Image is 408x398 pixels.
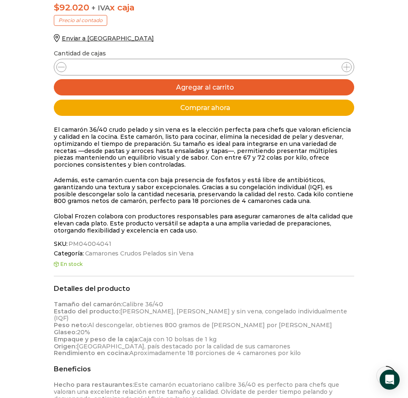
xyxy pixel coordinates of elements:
input: Product quantity [196,61,212,73]
p: El camarón 36/40 crudo pelado y sin vena es la elección perfecta para chefs que valoran eficienci... [54,126,354,168]
div: Open Intercom Messenger [380,370,400,390]
p: x caja [54,2,354,13]
span: Categoría: [54,250,354,257]
strong: Origen: [54,343,77,350]
span: $ [54,2,59,13]
button: Comprar ahora [54,100,354,116]
p: Cantidad de cajas [54,50,354,57]
strong: Rendimiento en cocina: [54,349,129,357]
span: Enviar a [GEOGRAPHIC_DATA] [62,35,154,42]
h2: Beneficios [54,365,354,373]
p: Calibre 36/40 [PERSON_NAME], [PERSON_NAME] y sin vena, congelado individualmente (IQF) Al descong... [54,301,354,357]
a: Camarones Crudos Pelados sin Vena [84,250,194,257]
span: SKU: [54,240,354,248]
span: + IVA [91,4,110,12]
p: Además, este camarón cuenta con baja presencia de fosfatos y está libre de antibióticos, garantiz... [54,177,354,205]
p: En stock [54,261,354,267]
button: Agregar al carrito [54,79,354,95]
p: Precio al contado [54,15,107,26]
span: PM04004041 [67,240,111,248]
strong: Estado del producto: [54,308,120,315]
strong: Peso neto: [54,321,88,329]
strong: Empaque y peso de la caja: [54,335,139,343]
strong: Tamaño del camarón: [54,300,122,308]
p: Global Frozen colabora con productores responsables para asegurar camarones de alta calidad que e... [54,213,354,234]
bdi: 92.020 [54,2,89,13]
strong: Hecho para restaurantes: [54,381,134,388]
strong: Glaseo: [54,328,77,336]
a: Enviar a [GEOGRAPHIC_DATA] [54,35,154,42]
h2: Detalles del producto [54,285,354,293]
